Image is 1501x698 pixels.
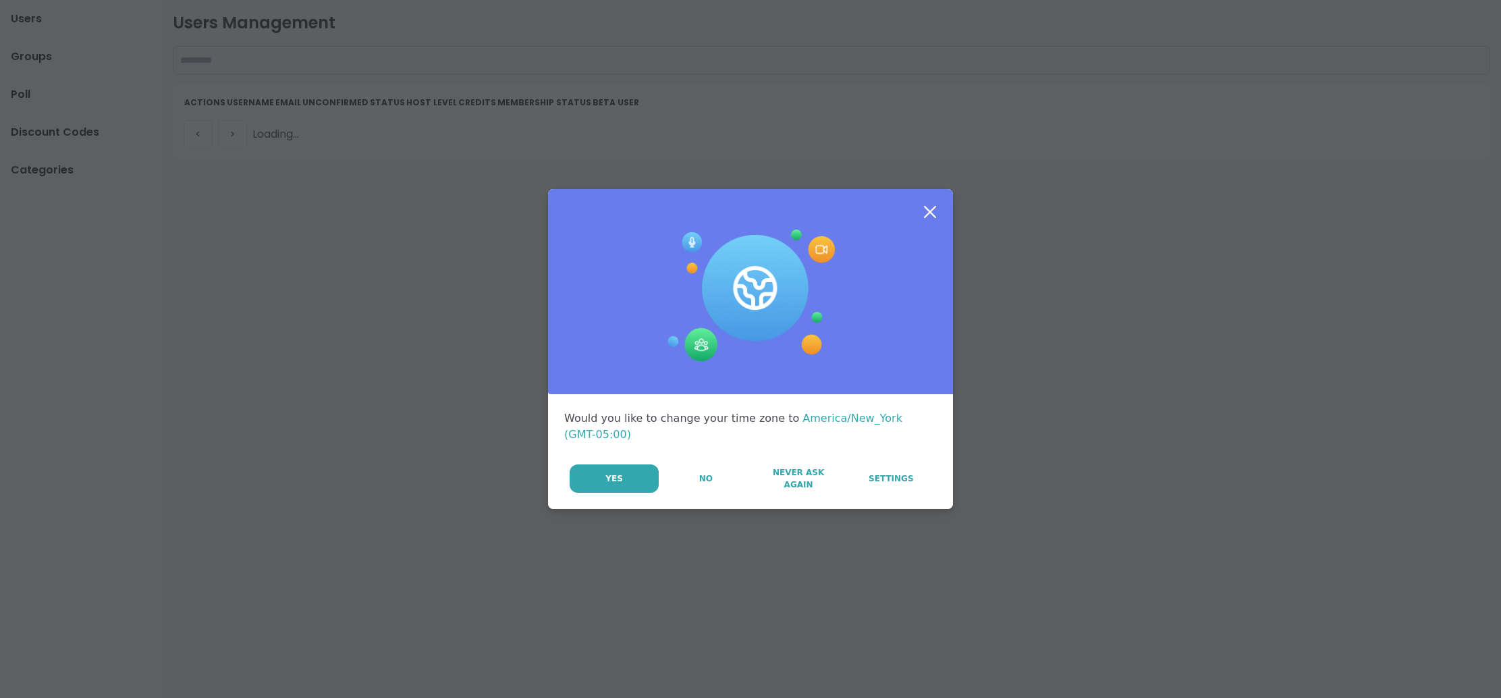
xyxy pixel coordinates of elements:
button: Never Ask Again [753,464,844,493]
a: Settings [846,464,937,493]
div: Would you like to change your time zone to [564,410,937,443]
span: No [699,473,713,485]
span: Settings [869,473,914,485]
span: Never Ask Again [759,466,837,491]
button: Yes [570,464,659,493]
span: Yes [605,473,623,485]
button: No [660,464,751,493]
img: Session Experience [666,230,835,362]
span: America/New_York (GMT-05:00) [564,412,902,441]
